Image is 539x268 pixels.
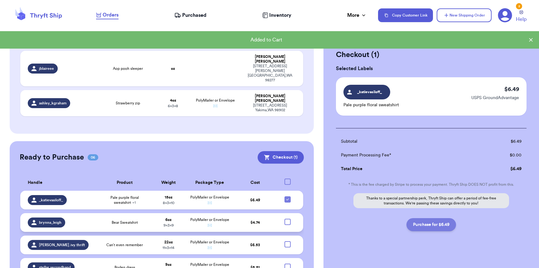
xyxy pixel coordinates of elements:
[336,162,476,176] td: Total Price
[245,94,295,103] div: [PERSON_NAME] [PERSON_NAME]
[106,242,143,247] span: Can’t even remember
[97,175,152,191] th: Product
[5,36,528,44] div: Added to Cart
[101,195,148,205] span: Pale purple floral sweatshirt
[378,8,433,22] button: Copy Customer Link
[112,220,138,225] span: Bear Sweatshirt
[269,12,291,19] span: Inventory
[406,218,456,231] button: Purchase for $6.49
[336,148,476,162] td: Payment Processing Fee*
[132,201,136,204] span: + 1
[20,152,84,162] h2: Ready to Purchase
[516,3,522,9] div: 2
[165,263,172,266] strong: 9 oz
[170,98,176,102] strong: 4 oz
[96,11,119,19] a: Orders
[476,135,527,148] td: $ 6.49
[355,89,384,95] span: _katievasiloff_
[516,10,527,23] a: Help
[28,179,42,186] span: Handle
[165,195,172,199] strong: 15 oz
[476,162,527,176] td: $ 6.49
[103,11,119,19] span: Orders
[498,8,512,22] a: 2
[39,242,85,247] span: [PERSON_NAME].ivy.thrift
[235,175,276,191] th: Cost
[250,243,260,247] span: $ 6.53
[163,201,174,205] span: 8 x 3 x 10
[163,246,174,250] span: 11 x 3 x 14
[245,55,295,64] div: [PERSON_NAME] [PERSON_NAME]
[165,218,172,222] strong: 6 oz
[39,198,63,203] span: _katievasiloff_
[353,193,509,208] p: Thanks to a special partnership perk, Thryft Ship can offer a period of fee-free transactions. We...
[437,8,492,22] button: New Shipping Order
[504,85,519,93] p: $ 6.49
[258,151,304,164] button: Checkout (1)
[152,175,185,191] th: Weight
[116,101,140,106] span: Strawberry zip
[476,148,527,162] td: $ 0.00
[113,66,143,71] span: Aop pooh sleeper
[245,64,295,83] div: [STREET_ADDRESS][PERSON_NAME] [GEOGRAPHIC_DATA] , WA 98277
[336,135,476,148] td: Subtotal
[336,65,527,72] h3: Selected Labels
[250,198,260,202] span: $ 6.49
[182,12,206,19] span: Purchased
[39,220,61,225] span: brynna_leigh
[190,240,229,250] span: PolyMailer or Envelope ✉️
[168,104,178,108] span: 6 x 3 x 8
[88,154,98,160] span: 06
[347,12,367,19] div: More
[190,195,229,205] span: PolyMailer or Envelope ✉️
[262,12,291,19] a: Inventory
[163,223,174,227] span: 9 x 3 x 9
[471,95,519,101] p: USPS GroundAdvantage
[174,12,206,19] a: Purchased
[190,218,229,227] span: PolyMailer or Envelope ✉️
[245,103,295,112] div: [STREET_ADDRESS] Yakima , WA 98902
[343,102,399,108] p: Pale purple floral sweatshirt
[171,67,175,70] strong: oz
[196,98,235,108] span: PolyMailer or Envelope ✉️
[336,182,527,187] p: * This is the fee charged by Stripe to process your payment. Thryft Ship DOES NOT profit from this.
[39,66,54,71] span: jblaireee
[516,16,527,23] span: Help
[164,240,173,244] strong: 22 oz
[336,50,527,60] h2: Checkout ( 1 )
[39,101,66,106] span: ashley_kgraham
[185,175,234,191] th: Package Type
[250,221,260,224] span: $ 4.74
